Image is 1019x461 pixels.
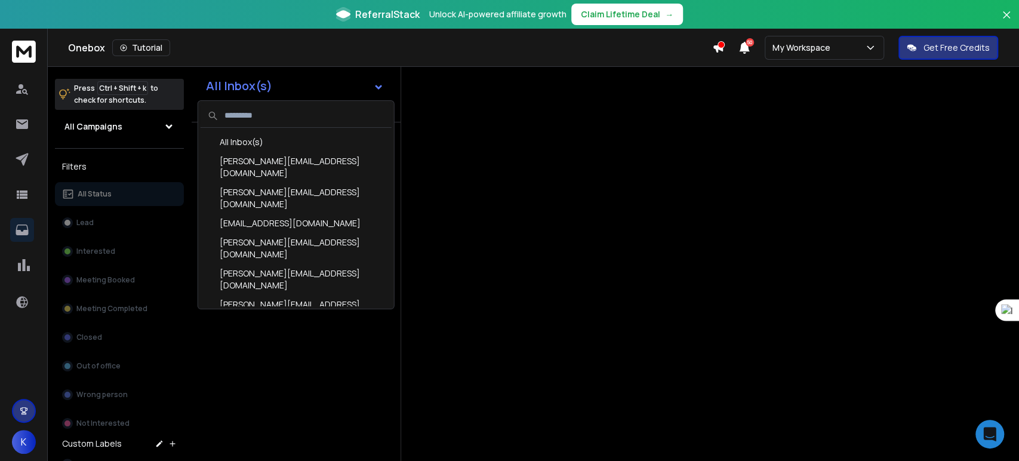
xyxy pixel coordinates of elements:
[74,82,158,106] p: Press to check for shortcuts.
[68,39,712,56] div: Onebox
[999,7,1014,36] button: Close banner
[975,420,1004,448] div: Open Intercom Messenger
[64,121,122,133] h1: All Campaigns
[97,81,148,95] span: Ctrl + Shift + k
[201,183,392,214] div: [PERSON_NAME][EMAIL_ADDRESS][DOMAIN_NAME]
[201,214,392,233] div: [EMAIL_ADDRESS][DOMAIN_NAME]
[112,39,170,56] button: Tutorial
[429,8,567,20] p: Unlock AI-powered affiliate growth
[201,264,392,295] div: [PERSON_NAME][EMAIL_ADDRESS][DOMAIN_NAME]
[201,233,392,264] div: [PERSON_NAME][EMAIL_ADDRESS][DOMAIN_NAME]
[665,8,673,20] span: →
[571,4,683,25] button: Claim Lifetime Deal
[206,80,272,92] h1: All Inbox(s)
[55,158,184,175] h3: Filters
[201,152,392,183] div: [PERSON_NAME][EMAIL_ADDRESS][DOMAIN_NAME]
[62,438,122,450] h3: Custom Labels
[201,133,392,152] div: All Inbox(s)
[201,295,392,326] div: [PERSON_NAME][EMAIL_ADDRESS][PERSON_NAME][DOMAIN_NAME]
[772,42,835,54] p: My Workspace
[12,430,36,454] span: K
[355,7,420,21] span: ReferralStack
[923,42,990,54] p: Get Free Credits
[746,38,754,47] span: 50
